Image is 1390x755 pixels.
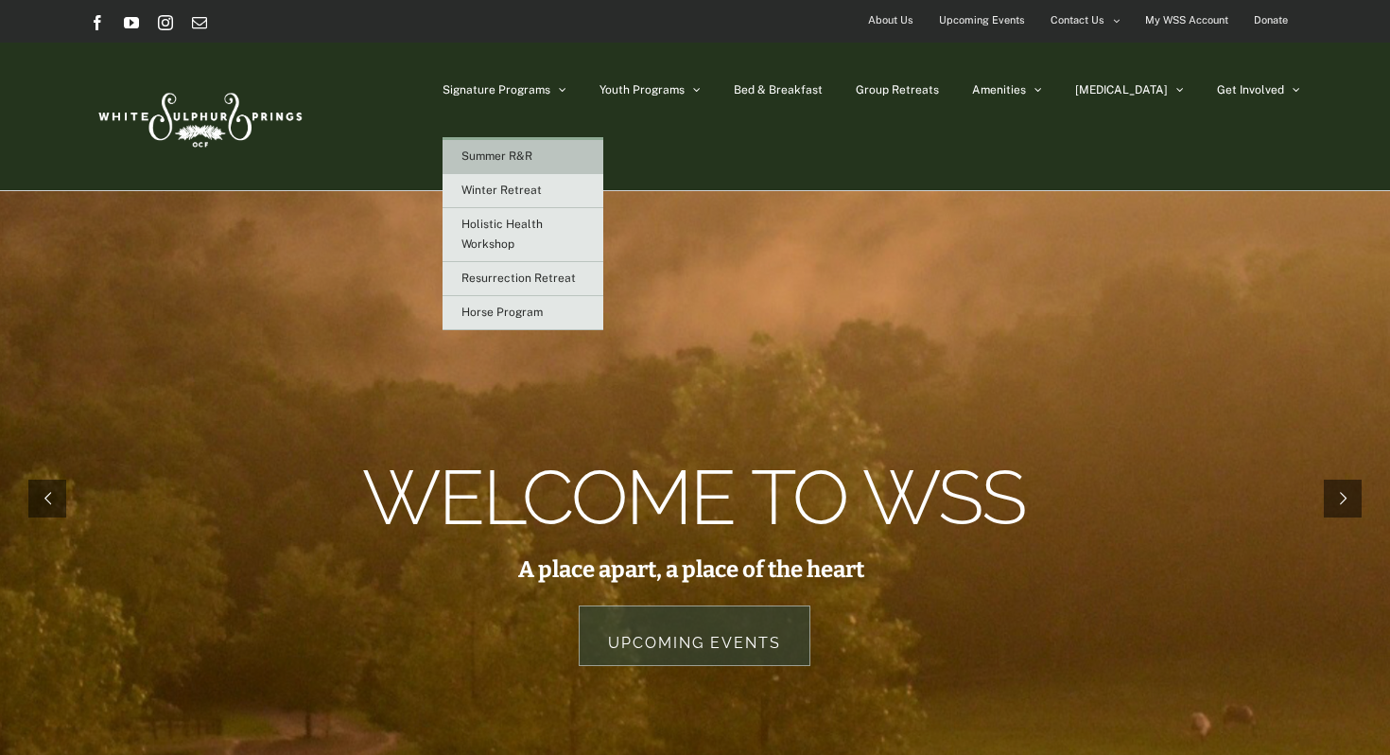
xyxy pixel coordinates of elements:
[939,7,1025,34] span: Upcoming Events
[1145,7,1228,34] span: My WSS Account
[734,43,823,137] a: Bed & Breakfast
[443,140,603,174] a: Summer R&R
[443,296,603,330] a: Horse Program
[1075,43,1184,137] a: [MEDICAL_DATA]
[734,84,823,96] span: Bed & Breakfast
[443,84,550,96] span: Signature Programs
[1075,84,1168,96] span: [MEDICAL_DATA]
[443,262,603,296] a: Resurrection Retreat
[461,306,543,319] span: Horse Program
[461,218,543,251] span: Holistic Health Workshop
[972,84,1026,96] span: Amenities
[599,84,685,96] span: Youth Programs
[518,559,864,580] rs-layer: A place apart, a place of the heart
[599,43,701,137] a: Youth Programs
[972,43,1042,137] a: Amenities
[362,477,1025,519] rs-layer: Welcome to WSS
[1254,7,1288,34] span: Donate
[868,7,913,34] span: About Us
[1217,84,1284,96] span: Get Involved
[1217,43,1300,137] a: Get Involved
[461,149,532,163] span: Summer R&R
[461,272,576,285] span: Resurrection Retreat
[461,184,542,197] span: Winter Retreat
[443,43,1300,137] nav: Main Menu
[579,606,810,666] a: Upcoming Events
[443,174,603,208] a: Winter Retreat
[1051,7,1104,34] span: Contact Us
[856,84,939,96] span: Group Retreats
[856,43,939,137] a: Group Retreats
[443,43,566,137] a: Signature Programs
[90,72,307,161] img: White Sulphur Springs Logo
[443,208,603,262] a: Holistic Health Workshop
